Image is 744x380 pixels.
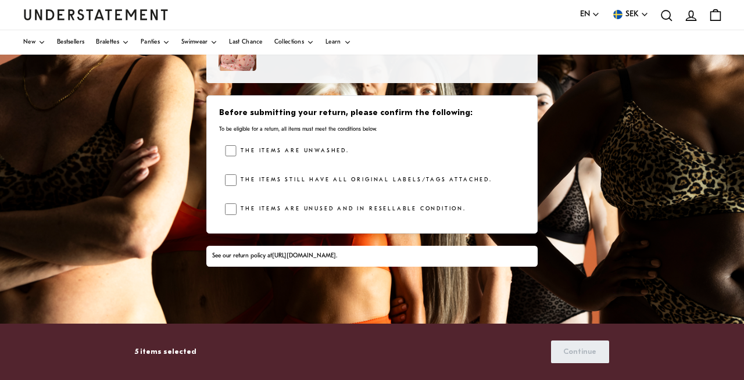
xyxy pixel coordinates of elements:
[229,30,262,55] a: Last Chance
[229,40,262,45] span: Last Chance
[274,40,304,45] span: Collections
[212,252,532,261] div: See our return policy at .
[219,126,525,133] p: To be eligible for a return, all items must meet the conditions below.
[141,40,160,45] span: Panties
[57,40,84,45] span: Bestsellers
[181,30,217,55] a: Swimwear
[274,30,314,55] a: Collections
[57,30,84,55] a: Bestsellers
[219,107,525,119] h3: Before submitting your return, please confirm the following:
[141,30,170,55] a: Panties
[611,8,649,21] button: SEK
[96,40,119,45] span: Bralettes
[580,8,590,21] span: EN
[625,8,639,21] span: SEK
[580,8,600,21] button: EN
[237,145,349,157] label: The items are unwashed.
[237,203,466,215] label: The items are unused and in resellable condition.
[272,253,336,259] a: [URL][DOMAIN_NAME]
[23,9,169,20] a: Understatement Homepage
[325,40,341,45] span: Learn
[181,40,208,45] span: Swimwear
[23,30,45,55] a: New
[237,174,492,186] label: The items still have all original labels/tags attached.
[96,30,129,55] a: Bralettes
[23,40,35,45] span: New
[325,30,351,55] a: Learn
